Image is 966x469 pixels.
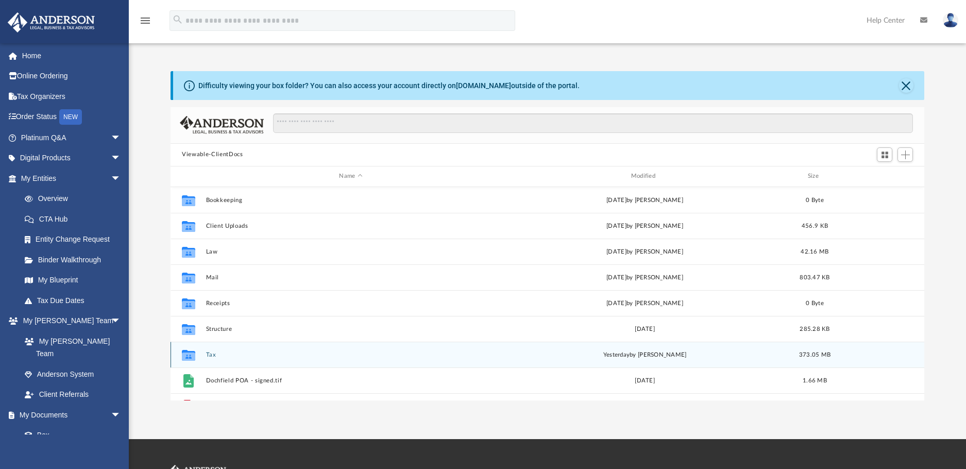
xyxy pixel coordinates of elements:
a: My Documentsarrow_drop_down [7,405,131,425]
a: Client Referrals [14,384,131,405]
span: arrow_drop_down [111,311,131,332]
span: 42.16 MB [801,248,829,254]
a: CTA Hub [14,209,137,229]
a: Tax Due Dates [14,290,137,311]
button: Law [206,248,496,255]
div: Difficulty viewing your box folder? You can also access your account directly on outside of the p... [198,80,580,91]
span: arrow_drop_down [111,168,131,189]
a: My [PERSON_NAME] Teamarrow_drop_down [7,311,131,331]
div: [DATE] [500,376,790,385]
a: Binder Walkthrough [14,249,137,270]
a: My Entitiesarrow_drop_down [7,168,137,189]
button: Receipts [206,299,496,306]
button: Close [899,78,913,93]
a: Platinum Q&Aarrow_drop_down [7,127,137,148]
button: Switch to Grid View [877,147,892,162]
span: arrow_drop_down [111,148,131,169]
span: arrow_drop_down [111,127,131,148]
span: yesterday [603,351,630,357]
a: Digital Productsarrow_drop_down [7,148,137,169]
a: menu [139,20,151,27]
div: [DATE] by [PERSON_NAME] [500,273,790,282]
span: arrow_drop_down [111,405,131,426]
div: [DATE] by [PERSON_NAME] [500,247,790,256]
span: 803.47 KB [800,274,830,280]
button: Tax [206,351,496,358]
input: Search files and folders [273,113,913,133]
button: Viewable-ClientDocs [182,150,243,159]
span: 0 Byte [806,300,824,306]
button: Bookkeeping [206,196,496,203]
div: id [175,172,201,181]
a: Overview [14,189,137,209]
img: Anderson Advisors Platinum Portal [5,12,98,32]
div: [DATE] [500,324,790,333]
a: Anderson System [14,364,131,384]
span: 1.66 MB [803,377,827,383]
span: 456.9 KB [802,223,828,228]
span: 373.05 MB [799,351,831,357]
a: Online Ordering [7,66,137,87]
i: menu [139,14,151,27]
a: Box [14,425,126,446]
div: Size [794,172,836,181]
div: Modified [500,172,790,181]
a: My [PERSON_NAME] Team [14,331,126,364]
div: [DATE] by [PERSON_NAME] [500,298,790,308]
button: Mail [206,274,496,280]
button: Add [897,147,913,162]
a: [DOMAIN_NAME] [456,81,511,90]
div: Name [206,172,496,181]
a: Order StatusNEW [7,107,137,128]
img: User Pic [943,13,958,28]
span: 0 Byte [806,197,824,203]
div: [DATE] by [PERSON_NAME] [500,195,790,205]
a: Entity Change Request [14,229,137,250]
a: Home [7,45,137,66]
button: Client Uploads [206,222,496,229]
div: by [PERSON_NAME] [500,350,790,359]
i: search [172,14,183,25]
div: grid [171,187,924,400]
button: Structure [206,325,496,332]
a: My Blueprint [14,270,131,291]
button: Dochfield POA - signed.tif [206,377,496,383]
div: id [840,172,912,181]
div: [DATE] by [PERSON_NAME] [500,221,790,230]
div: NEW [59,109,82,125]
span: 285.28 KB [800,326,830,331]
a: Tax Organizers [7,86,137,107]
